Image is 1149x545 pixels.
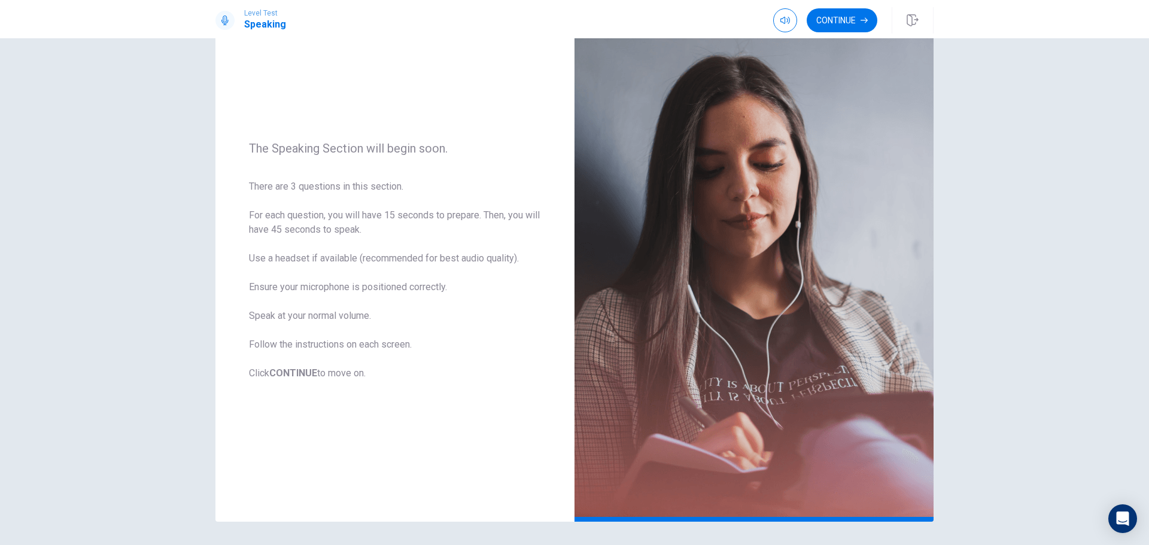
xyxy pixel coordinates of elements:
h1: Speaking [244,17,286,32]
span: Level Test [244,9,286,17]
div: Open Intercom Messenger [1108,504,1137,533]
span: The Speaking Section will begin soon. [249,141,541,156]
span: There are 3 questions in this section. For each question, you will have 15 seconds to prepare. Th... [249,179,541,380]
button: Continue [807,8,877,32]
b: CONTINUE [269,367,317,379]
